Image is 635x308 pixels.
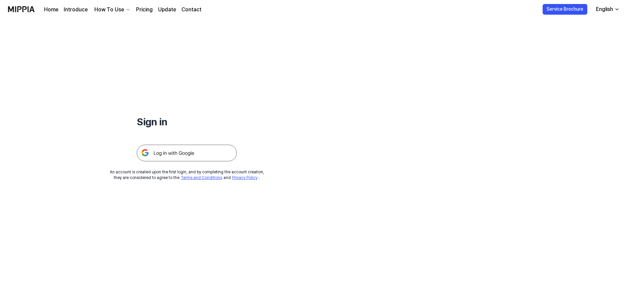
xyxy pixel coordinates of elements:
a: Terms and Conditions [181,175,222,180]
button: English [591,3,624,16]
a: Introduce [64,6,88,14]
a: Contact [181,6,201,14]
h1: Sign in [137,115,237,129]
a: Privacy Policy [232,175,257,180]
a: Home [44,6,58,14]
div: English [595,5,614,13]
a: Update [158,6,176,14]
a: Pricing [136,6,153,14]
div: How To Use [93,6,125,14]
button: Service Brochure [543,4,587,15]
button: How To Use [93,6,131,14]
div: An account is created upon the first login, and by completing the account creation, they are cons... [110,169,264,181]
img: 구글 로그인 버튼 [137,145,237,161]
